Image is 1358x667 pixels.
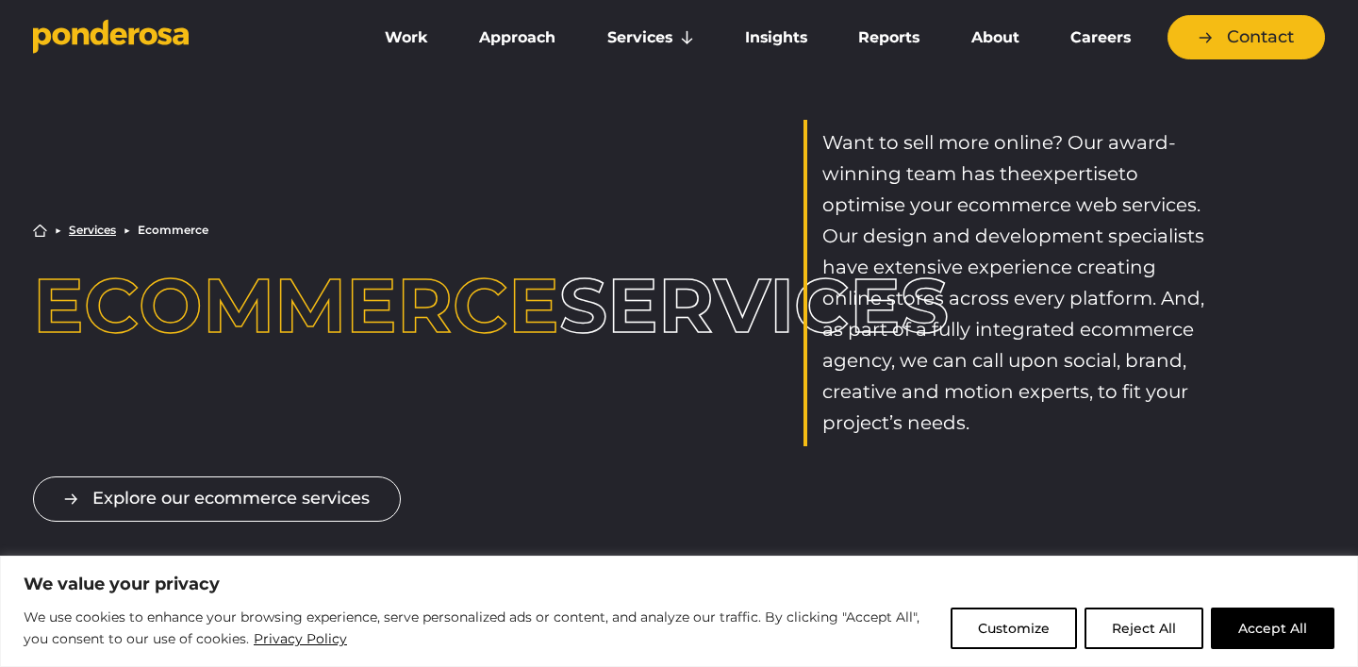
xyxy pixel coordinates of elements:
h1: Services [33,268,555,343]
a: Go to homepage [33,19,335,57]
p: We use cookies to enhance your browsing experience, serve personalized ads or content, and analyz... [24,607,936,651]
li: ▶︎ [55,225,61,236]
a: Services [586,18,716,58]
a: Home [33,224,47,238]
a: Approach [457,18,577,58]
button: Customize [951,608,1077,649]
span: Ecommerce [33,259,559,351]
a: Insights [723,18,829,58]
button: Accept All [1211,608,1334,649]
a: Work [363,18,450,58]
a: About [949,18,1040,58]
li: ▶︎ [124,225,130,236]
a: Contact [1168,15,1325,59]
button: Reject All [1085,608,1203,649]
p: We value your privacy [24,573,1334,595]
li: Ecommerce [138,225,208,236]
span: expertise [1032,162,1118,185]
a: Careers [1049,18,1152,58]
a: Explore our ecommerce services [33,476,401,521]
span: to optimise your ecommerce web services. Our design and development specialists have extensive ex... [822,162,1204,434]
a: Reports [836,18,941,58]
a: Privacy Policy [253,627,348,650]
a: Services [69,225,116,236]
span: Want to sell more online? Our award-winning team has the [822,131,1176,185]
